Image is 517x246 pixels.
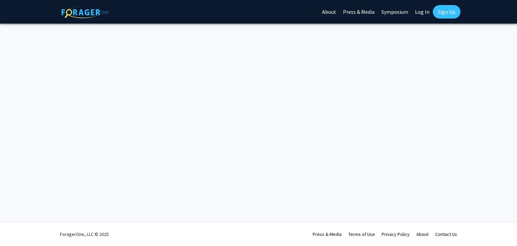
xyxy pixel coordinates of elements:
[416,231,428,237] a: About
[433,5,460,19] a: Sign Up
[62,6,109,18] img: ForagerOne Logo
[382,231,410,237] a: Privacy Policy
[348,231,375,237] a: Terms of Use
[435,231,457,237] a: Contact Us
[60,222,109,246] div: ForagerOne, LLC © 2025
[313,231,342,237] a: Press & Media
